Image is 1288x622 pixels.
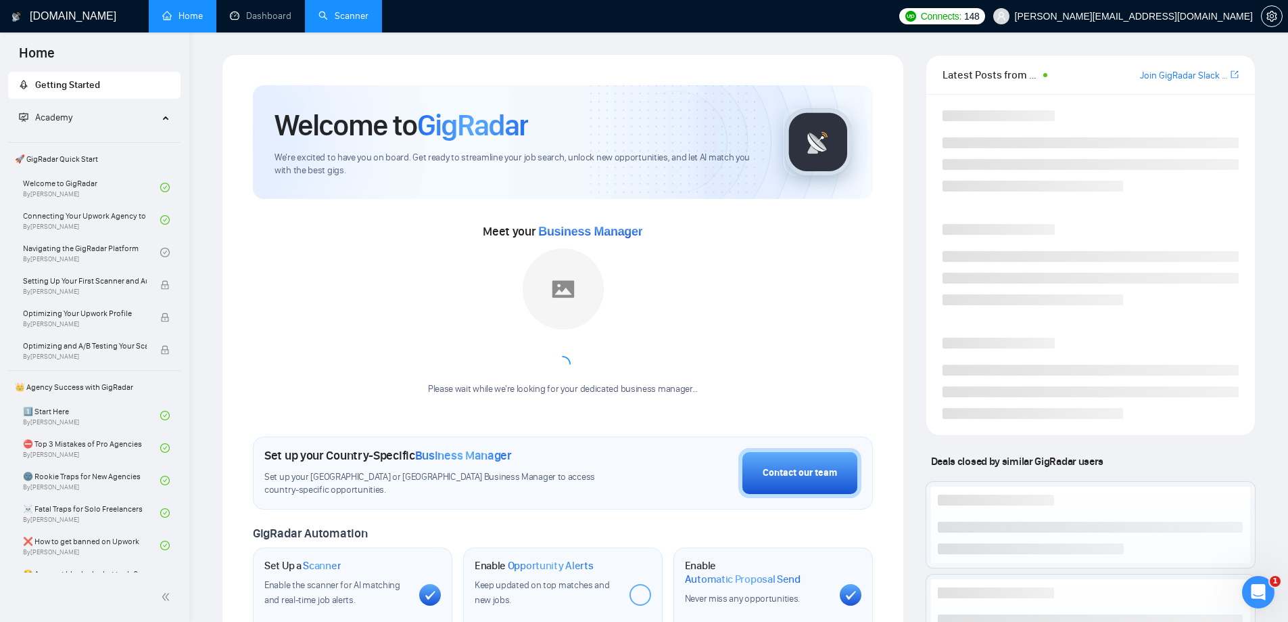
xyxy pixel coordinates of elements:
[1262,11,1282,22] span: setting
[161,590,174,604] span: double-left
[1231,69,1239,80] span: export
[23,238,160,267] a: Navigating the GigRadar PlatformBy[PERSON_NAME]
[160,476,170,485] span: check-circle
[160,248,170,257] span: check-circle
[538,225,642,238] span: Business Manager
[19,80,28,89] span: rocket
[1242,576,1274,608] iframe: Intercom live chat
[23,401,160,430] a: 1️⃣ Start HereBy[PERSON_NAME]
[417,107,528,143] span: GigRadar
[275,107,528,143] h1: Welcome to
[160,411,170,420] span: check-circle
[160,280,170,290] span: lock
[318,10,368,22] a: searchScanner
[23,531,160,560] a: ❌ How to get banned on UpworkBy[PERSON_NAME]
[523,248,604,330] img: placeholder.png
[160,508,170,518] span: check-circle
[685,573,801,586] span: Automatic Proposal Send
[160,541,170,550] span: check-circle
[926,449,1109,473] span: Deals closed by similar GigRadar users
[1261,5,1283,27] button: setting
[1261,11,1283,22] a: setting
[784,108,852,176] img: gigradar-logo.png
[264,448,512,463] h1: Set up your Country-Specific
[763,466,837,481] div: Contact our team
[415,448,512,463] span: Business Manager
[420,383,706,396] div: Please wait while we're looking for your dedicated business manager...
[552,353,574,376] span: loading
[8,43,66,72] span: Home
[483,224,642,239] span: Meet your
[905,11,916,22] img: upwork-logo.png
[23,466,160,495] a: 🌚 Rookie Traps for New AgenciesBy[PERSON_NAME]
[23,339,147,353] span: Optimizing and A/B Testing Your Scanner for Better Results
[11,6,21,28] img: logo
[508,559,594,573] span: Opportunity Alerts
[35,79,100,91] span: Getting Started
[264,579,400,606] span: Enable the scanner for AI matching and real-time job alerts.
[685,593,800,604] span: Never miss any opportunities.
[921,9,961,24] span: Connects:
[160,215,170,225] span: check-circle
[943,66,1039,83] span: Latest Posts from the GigRadar Community
[23,563,160,593] a: 😭 Account blocked: what to do?
[475,559,594,573] h1: Enable
[160,313,170,322] span: lock
[1231,68,1239,81] a: export
[997,12,1006,21] span: user
[23,274,147,288] span: Setting Up Your First Scanner and Auto-Bidder
[160,345,170,355] span: lock
[23,498,160,528] a: ☠️ Fatal Traps for Solo FreelancersBy[PERSON_NAME]
[275,152,762,177] span: We're excited to have you on board. Get ready to streamline your job search, unlock new opportuni...
[264,471,623,497] span: Set up your [GEOGRAPHIC_DATA] or [GEOGRAPHIC_DATA] Business Manager to access country-specific op...
[23,433,160,463] a: ⛔ Top 3 Mistakes of Pro AgenciesBy[PERSON_NAME]
[253,526,367,541] span: GigRadar Automation
[685,559,829,585] h1: Enable
[23,307,147,320] span: Optimizing Your Upwork Profile
[1140,68,1228,83] a: Join GigRadar Slack Community
[23,205,160,235] a: Connecting Your Upwork Agency to GigRadarBy[PERSON_NAME]
[23,353,147,361] span: By [PERSON_NAME]
[162,10,203,22] a: homeHome
[264,559,341,573] h1: Set Up a
[475,579,610,606] span: Keep updated on top matches and new jobs.
[1270,576,1281,587] span: 1
[160,443,170,453] span: check-circle
[23,288,147,296] span: By [PERSON_NAME]
[19,112,72,123] span: Academy
[35,112,72,123] span: Academy
[303,559,341,573] span: Scanner
[9,146,179,173] span: 🚀 GigRadar Quick Start
[964,9,979,24] span: 148
[19,112,28,122] span: fund-projection-screen
[160,183,170,192] span: check-circle
[23,320,147,328] span: By [PERSON_NAME]
[23,173,160,202] a: Welcome to GigRadarBy[PERSON_NAME]
[8,72,181,99] li: Getting Started
[738,448,861,498] button: Contact our team
[9,374,179,401] span: 👑 Agency Success with GigRadar
[230,10,291,22] a: dashboardDashboard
